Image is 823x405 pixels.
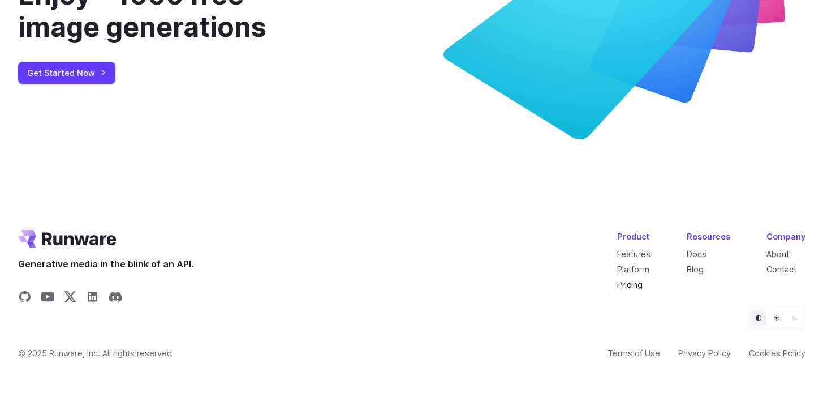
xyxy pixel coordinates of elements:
[18,347,172,360] span: © 2025 Runware, Inc. All rights reserved
[687,265,704,274] a: Blog
[678,347,731,360] a: Privacy Policy
[617,230,650,243] div: Product
[748,307,805,329] ul: Theme selector
[18,62,115,84] a: Get Started Now
[18,257,193,272] span: Generative media in the blink of an API.
[749,347,805,360] a: Cookies Policy
[766,230,805,243] div: Company
[617,249,650,259] a: Features
[617,265,649,274] a: Platform
[687,230,730,243] div: Resources
[109,290,122,307] a: Share on Discord
[18,290,32,307] a: Share on GitHub
[769,310,785,326] button: Light
[86,290,100,307] a: Share on LinkedIn
[787,310,803,326] button: Dark
[18,230,117,248] a: Go to /
[607,347,660,360] a: Terms of Use
[41,290,54,307] a: Share on YouTube
[63,290,77,307] a: Share on X
[766,249,789,259] a: About
[751,310,766,326] button: Default
[617,280,643,289] a: Pricing
[766,265,796,274] a: Contact
[687,249,706,259] a: Docs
